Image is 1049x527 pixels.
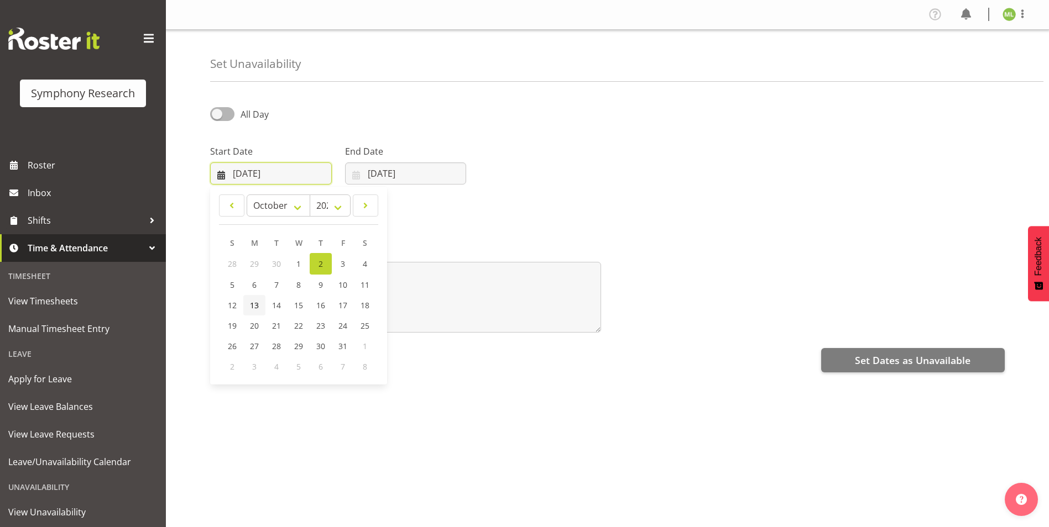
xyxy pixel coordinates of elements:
span: 4 [363,259,367,269]
span: 25 [361,320,369,331]
span: All Day [241,108,269,120]
span: View Timesheets [8,293,158,309]
span: 23 [316,320,325,331]
a: 11 [354,275,376,295]
span: 3 [341,259,345,269]
span: Leave/Unavailability Calendar [8,454,158,470]
span: 8 [296,280,301,290]
span: 29 [250,259,259,269]
span: 7 [341,361,345,372]
a: 25 [354,315,376,336]
a: 30 [310,336,332,356]
a: 19 [221,315,243,336]
span: 29 [294,341,303,351]
span: 11 [361,280,369,290]
input: Click to select... [210,162,332,185]
span: 8 [363,361,367,372]
span: Shifts [28,212,144,229]
span: 2 [230,361,234,372]
span: 14 [272,300,281,310]
a: 15 [288,295,310,315]
a: 8 [288,275,310,295]
span: 31 [338,341,347,351]
a: Leave/Unavailability Calendar [3,448,163,476]
a: 12 [221,295,243,315]
span: 27 [250,341,259,351]
span: 30 [316,341,325,351]
span: M [251,238,258,248]
span: 1 [363,341,367,351]
a: 24 [332,315,354,336]
a: 23 [310,315,332,336]
span: 16 [316,300,325,310]
span: 26 [228,341,237,351]
a: 2 [310,253,332,275]
a: 6 [243,275,265,295]
span: 7 [274,280,279,290]
a: 7 [265,275,288,295]
a: 26 [221,336,243,356]
span: 6 [252,280,257,290]
span: Apply for Leave [8,371,158,387]
img: help-xxl-2.png [1016,494,1027,505]
span: Time & Attendance [28,240,144,256]
span: S [363,238,367,248]
span: Roster [28,157,160,173]
a: 4 [354,253,376,275]
div: Leave [3,342,163,365]
a: 21 [265,315,288,336]
a: 1 [288,253,310,275]
span: Feedback [1034,237,1043,276]
span: 3 [252,361,257,372]
a: 14 [265,295,288,315]
span: 21 [272,320,281,331]
span: 15 [294,300,303,310]
span: 17 [338,300,347,310]
span: 30 [272,259,281,269]
a: View Timesheets [3,287,163,315]
span: 24 [338,320,347,331]
span: View Leave Requests [8,426,158,442]
span: 9 [319,280,323,290]
span: T [274,238,279,248]
span: T [319,238,323,248]
a: 22 [288,315,310,336]
a: 31 [332,336,354,356]
span: 28 [228,259,237,269]
a: 28 [265,336,288,356]
button: Set Dates as Unavailable [821,348,1005,372]
a: View Unavailability [3,498,163,526]
span: 10 [338,280,347,290]
span: 12 [228,300,237,310]
div: Timesheet [3,265,163,287]
span: Manual Timesheet Entry [8,320,158,337]
label: Message* [210,244,601,257]
a: 27 [243,336,265,356]
span: 5 [230,280,234,290]
span: 18 [361,300,369,310]
span: Inbox [28,185,160,201]
span: S [230,238,234,248]
h4: Set Unavailability [210,57,301,70]
a: View Leave Balances [3,393,163,420]
a: 18 [354,295,376,315]
img: Rosterit website logo [8,28,100,50]
a: 3 [332,253,354,275]
a: Apply for Leave [3,365,163,393]
img: melissa-lategan11925.jpg [1003,8,1016,21]
span: 2 [319,259,323,269]
a: 5 [221,275,243,295]
span: 4 [274,361,279,372]
span: 6 [319,361,323,372]
a: 13 [243,295,265,315]
span: 19 [228,320,237,331]
span: 13 [250,300,259,310]
a: View Leave Requests [3,420,163,448]
span: 28 [272,341,281,351]
a: Manual Timesheet Entry [3,315,163,342]
a: 20 [243,315,265,336]
a: 9 [310,275,332,295]
label: Start Date [210,145,332,158]
div: Symphony Research [31,85,135,102]
a: 17 [332,295,354,315]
